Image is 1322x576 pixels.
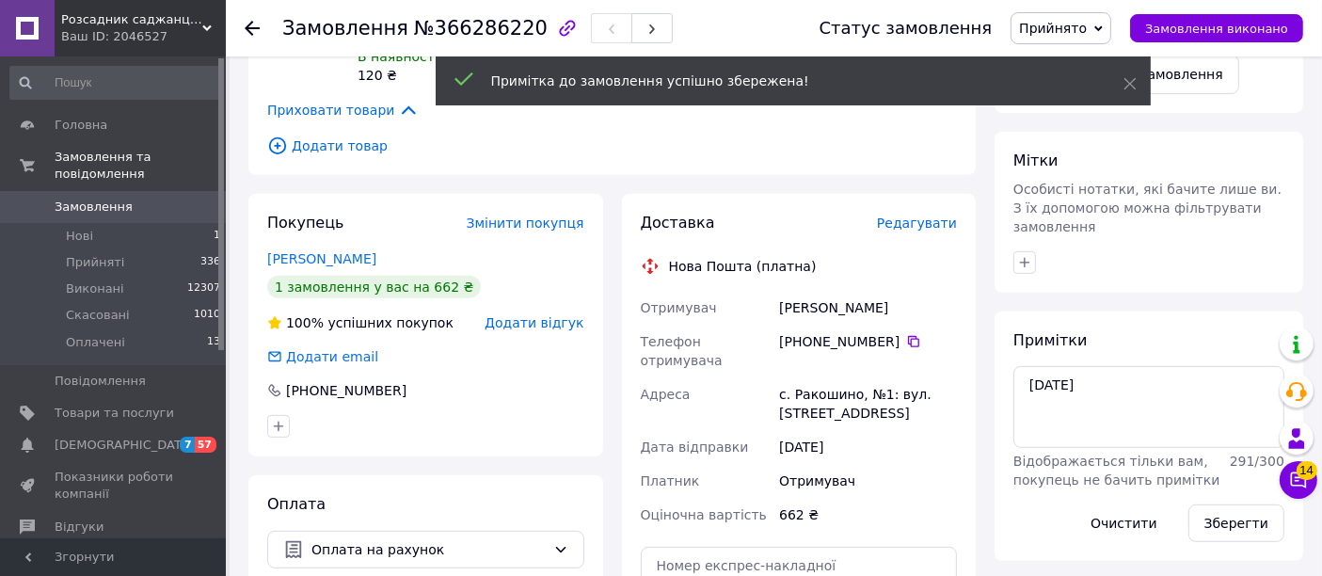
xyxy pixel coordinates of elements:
span: Адреса [641,387,691,402]
span: Редагувати [877,216,957,231]
span: Оплачені [66,334,125,351]
span: Повідомлення [55,373,146,390]
div: [PERSON_NAME] [775,291,961,325]
span: Показники роботи компанії [55,469,174,503]
span: Приховати товари [267,100,419,120]
span: 1010 [194,307,220,324]
span: Замовлення та повідомлення [55,149,226,183]
span: 336 [200,254,220,271]
div: Отримувач [775,464,961,498]
span: 100% [286,315,324,330]
span: №366286220 [414,17,548,40]
div: Повернутися назад [245,19,260,38]
div: [DATE] [775,430,961,464]
div: 662 ₴ [775,498,961,532]
span: Дата відправки [641,440,749,455]
span: Товари та послуги [55,405,174,422]
span: Особисті нотатки, які бачите лише ви. З їх допомогою можна фільтрувати замовлення [1013,182,1282,234]
span: Отримувач [641,300,717,315]
button: Замовлення виконано [1130,14,1303,42]
span: 13 [207,334,220,351]
span: В наявності [358,49,438,64]
div: Нова Пошта (платна) [664,257,821,276]
div: Додати email [284,347,380,366]
span: 14 [1297,461,1317,480]
button: Очистити [1075,504,1173,542]
span: Нові [66,228,93,245]
textarea: [DATE] [1013,366,1284,447]
div: успішних покупок [267,313,454,332]
span: Прийнято [1019,21,1087,36]
span: Оплата на рахунок [311,539,546,560]
span: Доставка [641,214,715,232]
span: Замовлення [55,199,133,216]
span: Виконані [66,280,124,297]
span: Платник [641,473,700,488]
span: Замовлення [282,17,408,40]
button: Зберегти [1188,504,1284,542]
div: с. Ракошино, №1: вул. [STREET_ADDRESS] [775,377,961,430]
div: 1 замовлення у вас на 662 ₴ [267,276,481,298]
button: Чат з покупцем14 [1280,461,1317,499]
span: Замовлення виконано [1145,22,1288,36]
span: Оплата [267,495,326,513]
span: 7 [180,437,195,453]
span: Додати відгук [485,315,583,330]
span: Додати товар [267,136,957,156]
span: Прийняті [66,254,124,271]
div: 120 ₴ [358,66,548,85]
span: [DEMOGRAPHIC_DATA] [55,437,194,454]
span: Телефон отримувача [641,334,723,368]
span: Примітки [1013,331,1087,349]
span: Змінити покупця [467,216,584,231]
span: Розсадник саджанців "Мар'янівка" [61,11,202,28]
div: [PHONE_NUMBER] [779,332,957,351]
input: Пошук [9,66,222,100]
div: [PHONE_NUMBER] [284,381,408,400]
span: 1 [214,228,220,245]
div: Додати email [265,347,380,366]
span: 291 / 300 [1230,454,1284,469]
span: Відображається тільки вам, покупець не бачить примітки [1013,454,1219,488]
span: Головна [55,117,107,134]
a: [PERSON_NAME] [267,251,376,266]
span: Покупець [267,214,344,232]
span: 57 [195,437,216,453]
div: Статус замовлення [820,19,993,38]
span: Оціночна вартість [641,507,767,522]
span: Скасовані [66,307,130,324]
span: 12307 [187,280,220,297]
span: Мітки [1013,152,1059,169]
div: Примітка до замовлення успішно збережена! [491,72,1076,90]
span: Відгуки [55,519,104,536]
div: Ваш ID: 2046527 [61,28,226,45]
